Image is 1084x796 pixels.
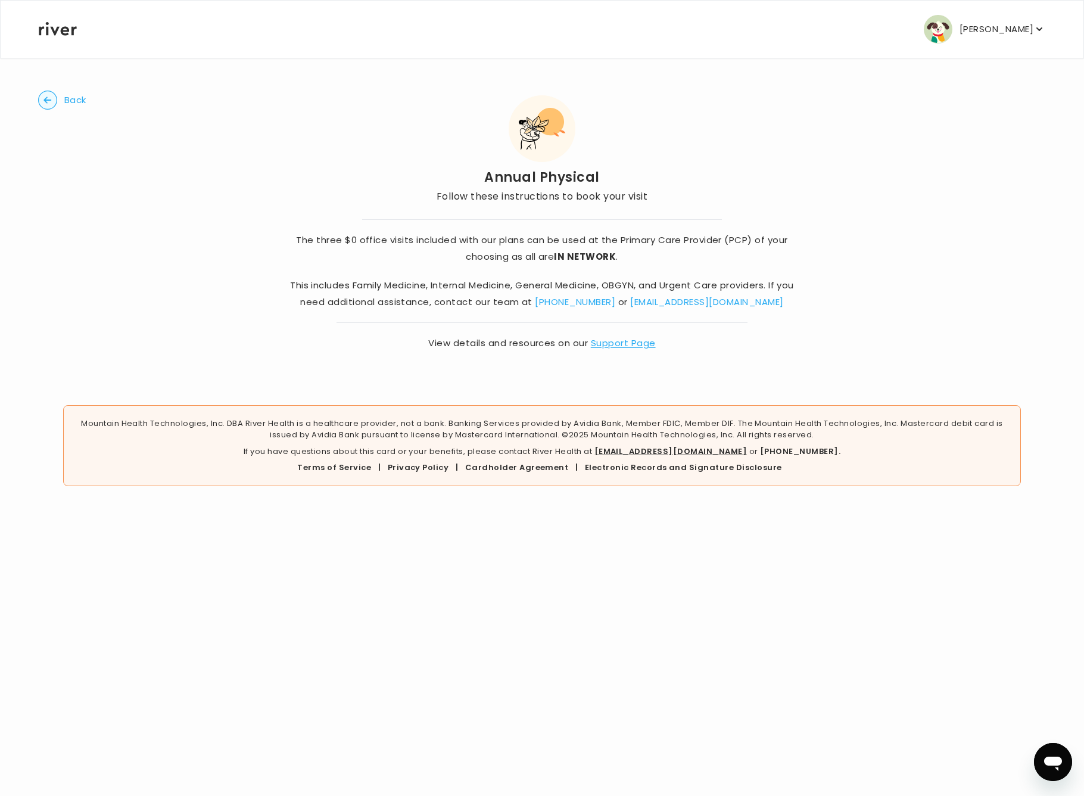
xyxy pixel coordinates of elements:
strong: IN NETWORK [554,250,616,263]
span: Back [64,92,86,108]
a: [PHONE_NUMBER] [535,296,615,308]
a: [EMAIL_ADDRESS][DOMAIN_NAME] [630,296,783,308]
a: Privacy Policy [388,462,449,473]
button: Back [38,91,86,110]
a: [EMAIL_ADDRESS][DOMAIN_NAME] [594,446,747,457]
a: [PHONE_NUMBER]. [760,446,840,457]
span: View details and resources on our [285,335,799,352]
p: Mountain Health Technologies, Inc. DBA River Health is a healthcare provider, not a bank. Banking... [73,418,1010,441]
p: If you have questions about this card or your benefits, please contact River Health at or [73,446,1010,458]
a: Terms of Service [297,462,371,473]
div: | | | [73,462,1010,474]
a: Electronic Records and Signature Disclosure [585,462,782,473]
p: Follow these instructions to book your visit [437,188,647,205]
p: The three $0 office visits included with our plans can be used at the Primary Care Provider (PCP)... [285,232,799,265]
h2: Annual Physical [437,169,647,186]
p: [PERSON_NAME] [960,21,1033,38]
button: user avatar[PERSON_NAME] [924,15,1045,43]
p: This includes Family Medicine, Internal Medicine, General Medicine, OBGYN, and Urgent Care provid... [285,277,799,310]
a: Cardholder Agreement [465,462,569,473]
img: user avatar [924,15,952,43]
a: Support Page [591,337,656,349]
iframe: Button to launch messaging window [1034,743,1072,781]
